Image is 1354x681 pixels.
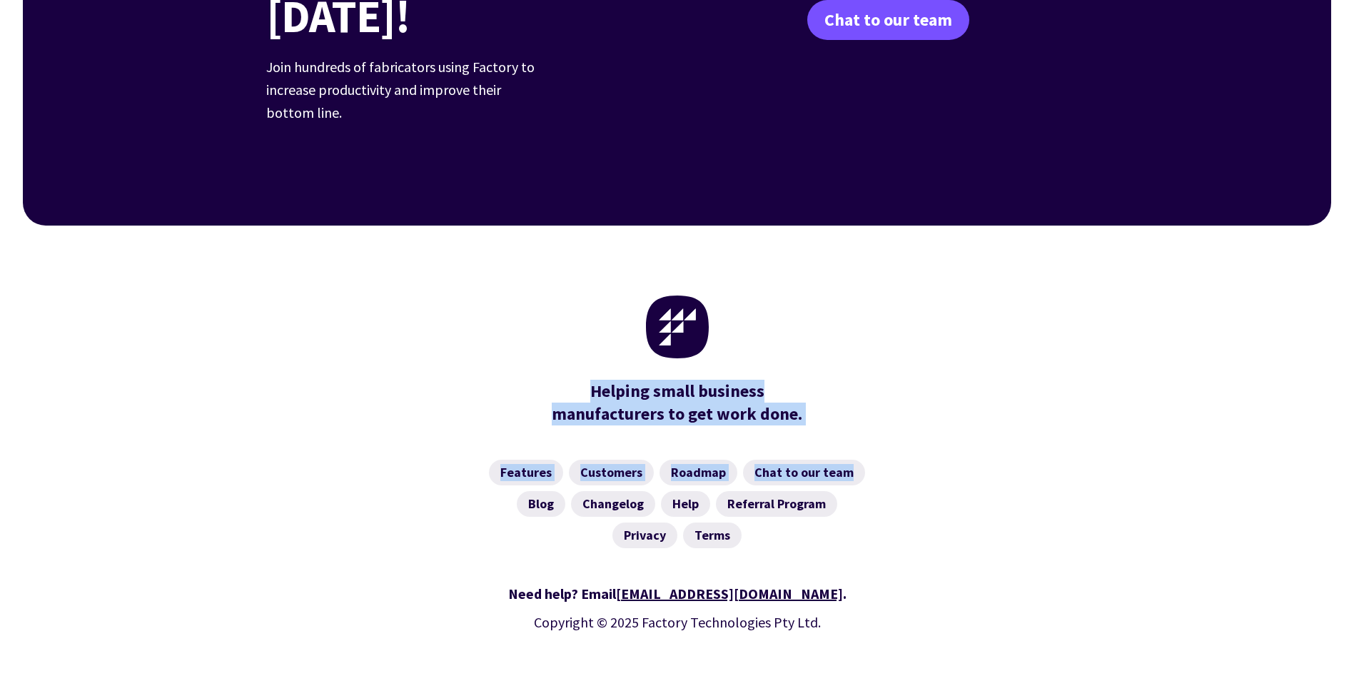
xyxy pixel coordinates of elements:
[1116,527,1354,681] iframe: Chat Widget
[517,491,565,517] a: Blog
[612,523,677,548] a: Privacy
[545,380,809,425] div: manufacturers to get work done.
[571,491,655,517] a: Changelog
[683,523,742,548] a: Terms
[716,491,837,517] a: Referral Program
[661,491,710,517] a: Help
[266,611,1088,634] p: Copyright © 2025 Factory Technologies Pty Ltd.
[616,585,843,602] a: [EMAIL_ADDRESS][DOMAIN_NAME]
[743,460,865,485] a: Chat to our team
[590,380,764,403] mark: Helping small business
[569,460,654,485] a: Customers
[660,460,737,485] a: Roadmap
[489,460,563,485] a: Features
[266,582,1088,605] div: Need help? Email .
[266,460,1088,548] nav: Footer Navigation
[266,56,545,124] p: Join hundreds of fabricators using Factory to increase productivity and improve their bottom line.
